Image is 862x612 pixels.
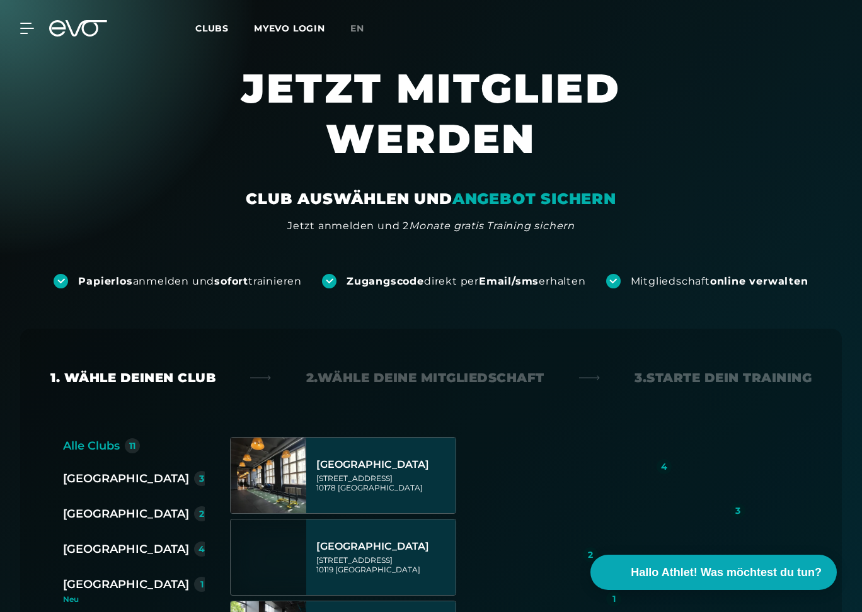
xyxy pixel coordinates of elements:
[735,506,740,515] div: 3
[198,545,205,553] div: 4
[347,275,424,287] strong: Zugangscode
[78,275,302,288] div: anmelden und trainieren
[200,580,204,589] div: 1
[661,462,667,471] div: 4
[347,275,585,288] div: direkt per erhalten
[350,23,364,34] span: en
[141,63,721,189] h1: JETZT MITGLIED WERDEN
[195,22,254,34] a: Clubs
[63,596,219,603] div: Neu
[316,540,452,553] div: [GEOGRAPHIC_DATA]
[246,189,616,209] div: CLUB AUSWÄHLEN UND
[350,21,379,36] a: en
[195,23,229,34] span: Clubs
[63,540,189,558] div: [GEOGRAPHIC_DATA]
[63,437,120,455] div: Alle Clubs
[199,509,204,518] div: 2
[63,470,189,487] div: [GEOGRAPHIC_DATA]
[316,458,452,471] div: [GEOGRAPHIC_DATA]
[287,218,575,234] div: Jetzt anmelden und 2
[588,550,593,559] div: 2
[63,575,189,593] div: [GEOGRAPHIC_DATA]
[316,473,452,492] div: [STREET_ADDRESS] 10178 [GEOGRAPHIC_DATA]
[631,275,808,288] div: Mitgliedschaft
[479,275,539,287] strong: Email/sms
[316,555,452,574] div: [STREET_ADDRESS] 10119 [GEOGRAPHIC_DATA]
[631,564,822,581] span: Hallo Athlet! Was möchtest du tun?
[231,438,306,513] img: Berlin Alexanderplatz
[710,275,808,287] strong: online verwalten
[306,369,544,387] div: 2. Wähle deine Mitgliedschaft
[50,369,215,387] div: 1. Wähle deinen Club
[214,275,248,287] strong: sofort
[254,23,325,34] a: MYEVO LOGIN
[78,275,132,287] strong: Papierlos
[63,505,189,523] div: [GEOGRAPHIC_DATA]
[612,594,616,603] div: 1
[452,190,616,208] em: ANGEBOT SICHERN
[635,369,812,387] div: 3. Starte dein Training
[409,220,575,232] em: Monate gratis Training sichern
[129,441,135,450] div: 11
[590,555,837,590] button: Hallo Athlet! Was möchtest du tun?
[231,519,306,595] img: Berlin Rosenthaler Platz
[199,474,204,483] div: 3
